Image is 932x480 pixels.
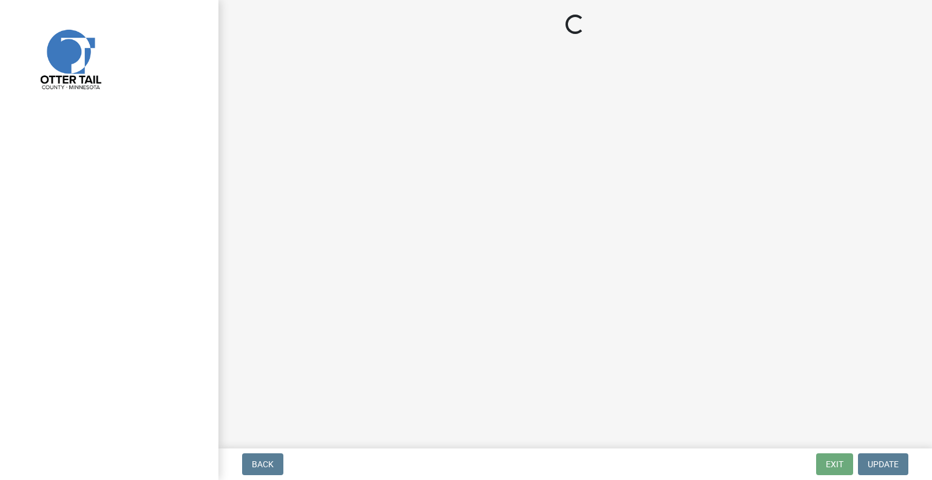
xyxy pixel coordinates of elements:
[858,453,908,475] button: Update
[868,459,899,469] span: Update
[24,13,115,104] img: Otter Tail County, Minnesota
[252,459,274,469] span: Back
[816,453,853,475] button: Exit
[242,453,283,475] button: Back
